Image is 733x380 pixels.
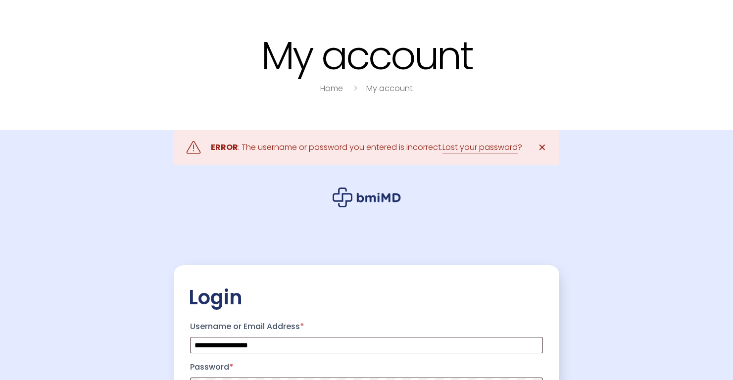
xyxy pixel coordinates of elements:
h1: My account [55,35,679,77]
span: ✕ [538,141,546,154]
a: Home [320,83,343,94]
i: breadcrumbs separator [350,83,361,94]
label: Password [190,359,543,375]
label: Username or Email Address [190,319,543,334]
a: Lost your password [442,142,518,153]
strong: ERROR [211,142,238,153]
h2: Login [189,285,544,310]
a: ✕ [532,138,552,157]
a: My account [366,83,413,94]
div: : The username or password you entered is incorrect. ? [211,141,522,154]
